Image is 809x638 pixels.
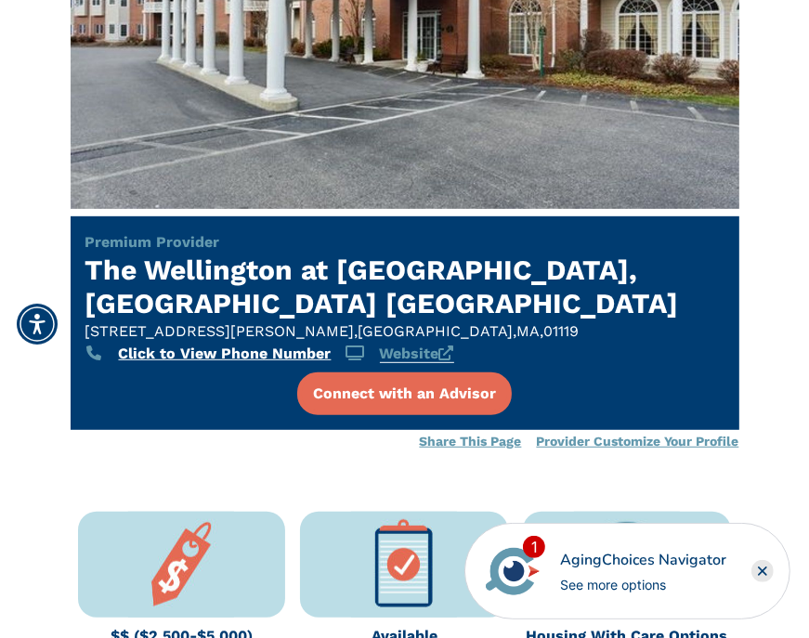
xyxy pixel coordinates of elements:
[85,254,724,320] h1: The Wellington at [GEOGRAPHIC_DATA], [GEOGRAPHIC_DATA] [GEOGRAPHIC_DATA]
[514,322,517,340] span: ,
[359,322,514,340] span: [GEOGRAPHIC_DATA]
[119,343,332,365] div: Click to View Phone Number
[517,322,541,340] span: MA
[481,540,544,603] img: avatar
[537,434,739,449] a: Provider Customize Your Profile
[17,304,58,345] div: Accessibility Menu
[751,560,774,582] div: Close
[544,320,580,343] div: 01119
[523,536,545,558] div: 1
[355,322,359,340] span: ,
[420,434,522,449] a: Share This Page
[380,345,454,363] a: Website
[560,575,726,594] div: See more options
[560,549,726,571] div: AgingChoices Navigator
[541,322,544,340] span: ,
[85,320,359,343] div: [STREET_ADDRESS][PERSON_NAME]
[297,372,512,415] a: Connect with an Advisor
[85,233,220,251] a: Premium Provider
